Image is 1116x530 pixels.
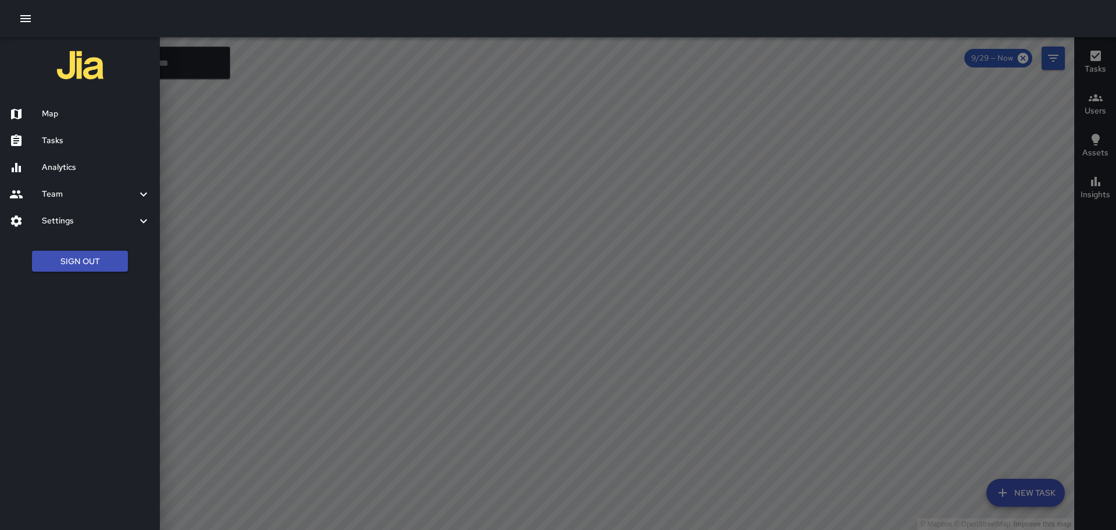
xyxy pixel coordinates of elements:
[32,251,128,272] button: Sign Out
[42,215,137,227] h6: Settings
[42,134,151,147] h6: Tasks
[42,108,151,120] h6: Map
[42,188,137,201] h6: Team
[42,161,151,174] h6: Analytics
[57,42,103,88] img: jia-logo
